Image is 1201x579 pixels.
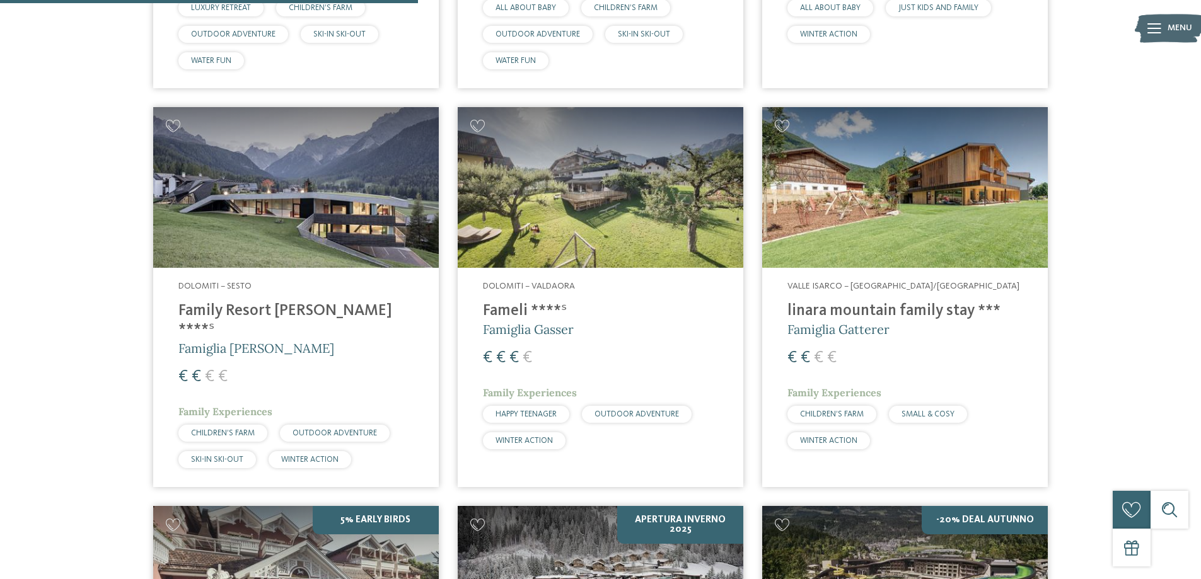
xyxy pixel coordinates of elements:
[800,410,864,418] span: CHILDREN’S FARM
[787,321,890,337] span: Famiglia Gatterer
[496,30,580,38] span: OUTDOOR ADVENTURE
[289,4,352,12] span: CHILDREN’S FARM
[496,437,553,445] span: WINTER ACTION
[902,410,954,418] span: SMALL & COSY
[483,350,492,366] span: €
[762,107,1048,268] img: Cercate un hotel per famiglie? Qui troverete solo i migliori!
[218,369,228,385] span: €
[178,340,334,356] span: Famiglia [PERSON_NAME]
[483,321,574,337] span: Famiglia Gasser
[800,4,861,12] span: ALL ABOUT BABY
[787,350,797,366] span: €
[787,282,1019,290] span: Valle Isarco – [GEOGRAPHIC_DATA]/[GEOGRAPHIC_DATA]
[898,4,978,12] span: JUST KIDS AND FAMILY
[178,405,272,418] span: Family Experiences
[800,437,857,445] span: WINTER ACTION
[313,30,366,38] span: SKI-IN SKI-OUT
[153,107,439,487] a: Cercate un hotel per famiglie? Qui troverete solo i migliori! Dolomiti – Sesto Family Resort [PER...
[496,4,556,12] span: ALL ABOUT BABY
[801,350,810,366] span: €
[496,57,536,65] span: WATER FUN
[827,350,837,366] span: €
[191,429,255,437] span: CHILDREN’S FARM
[787,302,1023,321] h4: linara mountain family stay ***
[594,4,658,12] span: CHILDREN’S FARM
[191,456,243,464] span: SKI-IN SKI-OUT
[618,30,670,38] span: SKI-IN SKI-OUT
[483,282,575,290] span: Dolomiti – Valdaora
[800,30,857,38] span: WINTER ACTION
[509,350,519,366] span: €
[762,107,1048,487] a: Cercate un hotel per famiglie? Qui troverete solo i migliori! Valle Isarco – [GEOGRAPHIC_DATA]/[G...
[458,107,743,487] a: Cercate un hotel per famiglie? Qui troverete solo i migliori! Dolomiti – Valdaora Fameli ****ˢ Fa...
[192,369,201,385] span: €
[153,107,439,268] img: Family Resort Rainer ****ˢ
[191,30,276,38] span: OUTDOOR ADVENTURE
[178,369,188,385] span: €
[178,302,414,340] h4: Family Resort [PERSON_NAME] ****ˢ
[496,350,506,366] span: €
[458,107,743,268] img: Cercate un hotel per famiglie? Qui troverete solo i migliori!
[496,410,557,418] span: HAPPY TEENAGER
[483,386,577,399] span: Family Experiences
[281,456,339,464] span: WINTER ACTION
[293,429,377,437] span: OUTDOOR ADVENTURE
[523,350,532,366] span: €
[191,4,251,12] span: LUXURY RETREAT
[178,282,252,290] span: Dolomiti – Sesto
[595,410,679,418] span: OUTDOOR ADVENTURE
[205,369,214,385] span: €
[787,386,881,399] span: Family Experiences
[814,350,823,366] span: €
[191,57,231,65] span: WATER FUN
